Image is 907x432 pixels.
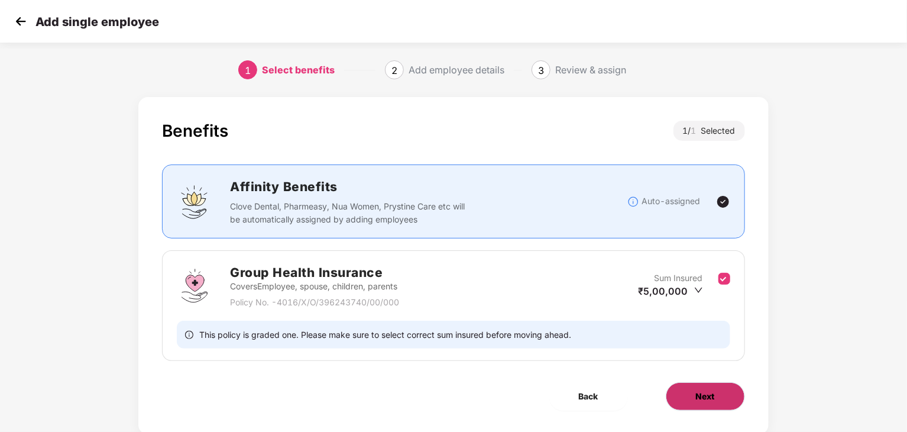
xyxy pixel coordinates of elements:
[185,329,193,340] span: info-circle
[177,268,212,304] img: svg+xml;base64,PHN2ZyBpZD0iR3JvdXBfSGVhbHRoX0luc3VyYW5jZSIgZGF0YS1uYW1lPSJHcm91cCBIZWFsdGggSW5zdX...
[35,15,159,29] p: Add single employee
[391,65,397,76] span: 2
[639,285,703,298] div: ₹5,00,000
[230,280,399,293] p: Covers Employee, spouse, children, parents
[262,60,335,79] div: Select benefits
[538,65,544,76] span: 3
[230,296,399,309] p: Policy No. - 4016/X/O/396243740/00/000
[666,382,745,411] button: Next
[230,200,468,226] p: Clove Dental, Pharmeasy, Nua Women, Prystine Care etc will be automatically assigned by adding em...
[655,272,703,285] p: Sum Insured
[642,195,701,208] p: Auto-assigned
[716,195,730,209] img: svg+xml;base64,PHN2ZyBpZD0iVGljay0yNHgyNCIgeG1sbnM9Imh0dHA6Ly93d3cudzMub3JnLzIwMDAvc3ZnIiB3aWR0aD...
[673,121,745,141] div: 1 / Selected
[555,60,626,79] div: Review & assign
[177,184,212,220] img: svg+xml;base64,PHN2ZyBpZD0iQWZmaW5pdHlfQmVuZWZpdHMiIGRhdGEtbmFtZT0iQWZmaW5pdHkgQmVuZWZpdHMiIHhtbG...
[627,196,639,208] img: svg+xml;base64,PHN2ZyBpZD0iSW5mb18tXzMyeDMyIiBkYXRhLW5hbWU9IkluZm8gLSAzMngzMiIgeG1sbnM9Imh0dHA6Ly...
[579,390,598,403] span: Back
[230,177,627,196] h2: Affinity Benefits
[245,65,251,76] span: 1
[696,390,715,403] span: Next
[199,329,571,340] span: This policy is graded one. Please make sure to select correct sum insured before moving ahead.
[409,60,504,79] div: Add employee details
[549,382,628,411] button: Back
[162,121,228,141] div: Benefits
[694,286,703,295] span: down
[691,125,701,136] span: 1
[12,12,30,30] img: svg+xml;base64,PHN2ZyB4bWxucz0iaHR0cDovL3d3dy53My5vcmcvMjAwMC9zdmciIHdpZHRoPSIzMCIgaGVpZ2h0PSIzMC...
[230,263,399,282] h2: Group Health Insurance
